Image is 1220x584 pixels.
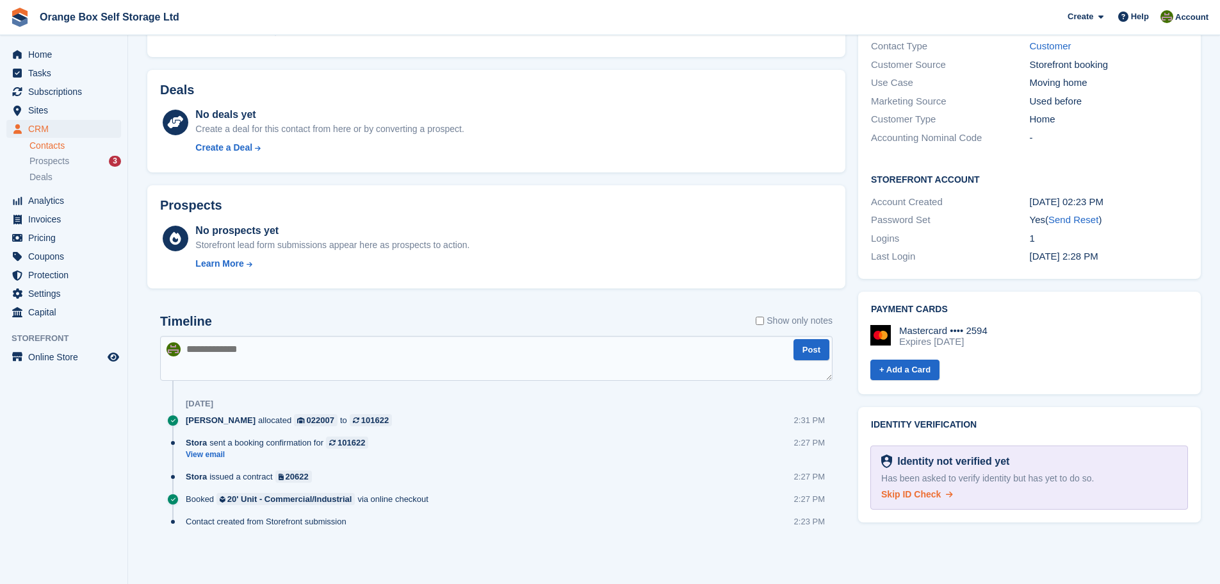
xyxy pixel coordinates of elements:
span: Prospects [29,155,69,167]
a: Prospects 3 [29,154,121,168]
div: Account Created [871,195,1029,210]
span: Coupons [28,247,105,265]
div: Learn More [195,257,243,271]
div: [DATE] [186,399,213,409]
a: menu [6,229,121,247]
a: Preview store [106,349,121,365]
a: menu [6,266,121,284]
a: 101622 [350,414,392,426]
a: 101622 [326,437,368,449]
a: Send Reset [1048,214,1098,225]
span: Help [1131,10,1149,23]
div: Customer Type [871,112,1029,127]
div: Accounting Nominal Code [871,131,1029,146]
span: Capital [28,303,105,321]
div: 1 [1030,231,1188,246]
div: 022007 [307,414,334,426]
label: Show only notes [756,314,833,328]
div: issued a contract [186,471,318,483]
div: Last Login [871,249,1029,264]
a: menu [6,64,121,82]
a: 20622 [275,471,312,483]
span: Settings [28,285,105,303]
a: Customer [1030,40,1071,51]
div: allocated to [186,414,398,426]
a: Orange Box Self Storage Ltd [35,6,184,28]
div: Storefront booking [1030,58,1188,72]
h2: Identity verification [871,420,1188,430]
a: menu [6,303,121,321]
a: menu [6,348,121,366]
button: Post [793,339,829,360]
div: Mastercard •••• 2594 [899,325,988,337]
span: ( ) [1045,214,1102,225]
a: menu [6,46,121,63]
a: menu [6,101,121,119]
span: Home [28,46,105,63]
span: Create [1068,10,1093,23]
div: 2:23 PM [794,515,825,528]
a: Create a Deal [195,141,464,154]
div: Yes [1030,213,1188,228]
div: - [1030,131,1188,146]
a: + Add a Card [870,360,939,381]
div: Has been asked to verify identity but has yet to do so. [881,472,1177,485]
a: menu [6,210,121,228]
span: Sites [28,101,105,119]
span: Protection [28,266,105,284]
span: [PERSON_NAME] [186,414,256,426]
h2: Payment cards [871,305,1188,315]
div: Marketing Source [871,94,1029,109]
div: No deals yet [195,107,464,122]
div: 2:31 PM [794,414,825,426]
div: Identity not verified yet [892,454,1009,469]
a: Contacts [29,140,121,152]
div: Contact Type [871,39,1029,54]
div: 2:27 PM [794,493,825,505]
div: 2:27 PM [794,471,825,483]
a: View email [186,449,375,460]
div: No prospects yet [195,223,469,238]
a: 20' Unit - Commercial/Industrial [216,493,355,505]
div: Expires [DATE] [899,336,988,347]
div: Logins [871,231,1029,246]
div: 101622 [338,437,365,449]
time: 2025-08-14 13:28:48 UTC [1030,251,1098,262]
span: Online Store [28,348,105,366]
div: Booked via online checkout [186,493,435,505]
span: Invoices [28,210,105,228]
a: 022007 [294,414,338,426]
div: 20622 [286,471,309,483]
div: 3 [109,156,121,167]
span: Stora [186,471,207,483]
h2: Prospects [160,198,222,213]
span: Pricing [28,229,105,247]
div: Storefront lead form submissions appear here as prospects to action. [195,238,469,252]
a: menu [6,285,121,303]
span: Analytics [28,192,105,210]
div: Create a Deal [195,141,252,154]
span: CRM [28,120,105,138]
span: Deals [29,171,53,183]
span: Tasks [28,64,105,82]
span: Subscriptions [28,83,105,101]
div: Used before [1030,94,1188,109]
div: Customer Source [871,58,1029,72]
input: Show only notes [756,314,764,328]
a: Skip ID Check [881,488,953,501]
h2: Timeline [160,314,212,329]
div: Create a deal for this contact from here or by converting a prospect. [195,122,464,136]
div: Contact created from Storefront submission [186,515,353,528]
div: 20' Unit - Commercial/Industrial [227,493,352,505]
div: Home [1030,112,1188,127]
img: Mastercard Logo [870,325,891,346]
div: Use Case [871,76,1029,90]
span: Stora [186,437,207,449]
a: Learn More [195,257,469,271]
span: Storefront [12,332,127,345]
a: menu [6,192,121,210]
div: Moving home [1030,76,1188,90]
span: Skip ID Check [881,489,941,499]
img: Pippa White [167,342,181,356]
img: Identity Verification Ready [881,455,892,469]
